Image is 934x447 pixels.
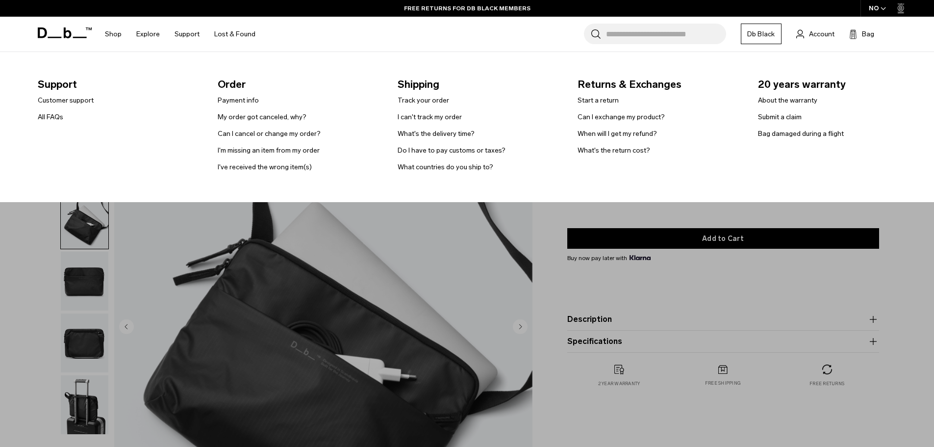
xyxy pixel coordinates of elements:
a: Account [796,28,834,40]
span: Account [809,29,834,39]
nav: Main Navigation [98,17,263,52]
a: I've received the wrong item(s) [218,162,312,172]
a: Start a return [578,95,619,105]
a: FREE RETURNS FOR DB BLACK MEMBERS [404,4,530,13]
a: Lost & Found [214,17,255,52]
a: Do I have to pay customs or taxes? [398,145,505,156]
a: When will I get my refund? [578,129,657,139]
a: What's the return cost? [578,145,650,156]
button: Bag [849,28,874,40]
a: I can't track my order [398,112,462,122]
a: Shop [105,17,122,52]
span: Returns & Exchanges [578,77,742,92]
span: Bag [862,29,874,39]
a: Can I exchange my product? [578,112,665,122]
a: I'm missing an item from my order [218,145,320,156]
span: 20 years warranty [758,77,922,92]
a: Can I cancel or change my order? [218,129,321,139]
a: Customer support [38,95,94,105]
a: Submit a claim [758,112,802,122]
a: What countries do you ship to? [398,162,493,172]
span: Support [38,77,202,92]
a: Bag damaged during a flight [758,129,844,139]
a: Explore [136,17,160,52]
a: My order got canceled, why? [218,112,306,122]
a: All FAQs [38,112,63,122]
a: About the warranty [758,95,817,105]
span: Order [218,77,382,92]
a: Payment info [218,95,259,105]
span: Shipping [398,77,562,92]
a: Track your order [398,95,449,105]
a: What's the delivery time? [398,129,475,139]
a: Support [175,17,200,52]
a: Db Black [741,24,782,44]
